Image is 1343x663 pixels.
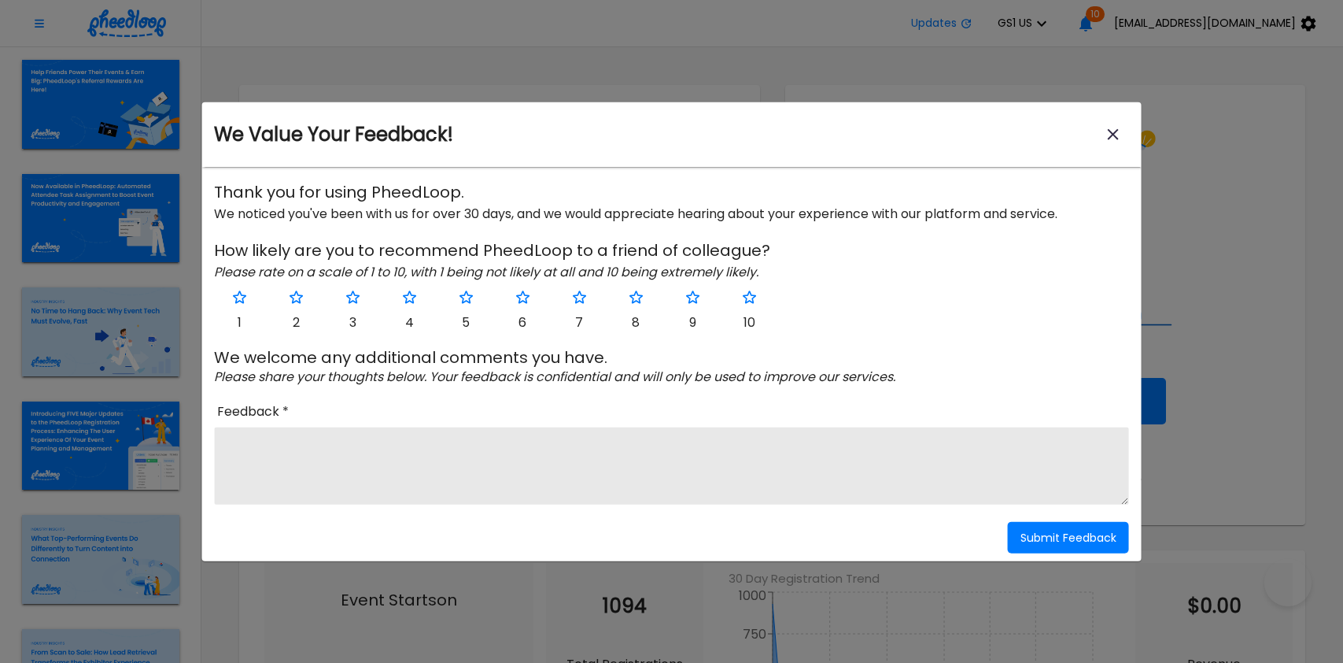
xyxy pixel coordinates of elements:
[1008,521,1129,553] button: confirm
[500,282,551,313] button: Rate 6 out of 10
[214,205,1129,224] p: We noticed you've been with us for over 30 days, and we would appreciate hearing about your exper...
[405,313,414,332] p: 4
[217,402,289,421] span: Feedback *
[727,282,777,313] button: Rate 10 out of 10
[444,282,494,313] button: Rate 5 out of 10
[274,282,324,313] button: Rate 2 out of 10
[689,313,696,332] p: 9
[1098,119,1129,150] button: close-modal
[214,263,1129,282] p: Please rate on a scale of 1 to 10, with 1 being not likely at all and 10 being extremely likely.
[575,313,583,332] p: 7
[1020,531,1116,543] span: Submit Feedback
[462,313,470,332] p: 5
[743,313,755,332] p: 10
[557,282,607,313] button: Rate 7 out of 10
[349,313,356,332] p: 3
[214,238,1129,263] h6: How likely are you to recommend PheedLoop to a friend of colleague?
[387,282,437,313] button: Rate 4 out of 10
[518,313,526,332] p: 6
[632,313,640,332] p: 8
[293,313,300,332] p: 2
[1264,559,1312,606] iframe: Toggle Customer Support
[217,282,267,313] button: Rate 1 out of 10
[214,180,1129,205] h6: Thank you for using PheedLoop.
[214,345,1129,370] h6: We welcome any additional comments you have.
[330,282,381,313] button: Rate 3 out of 10
[614,282,664,313] button: Rate 8 out of 10
[214,368,895,386] span: Please share your thoughts below. Your feedback is confidential and will only be used to improve ...
[238,313,242,332] p: 1
[214,123,453,146] h2: We Value Your Feedback!
[670,282,721,313] button: Rate 9 out of 10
